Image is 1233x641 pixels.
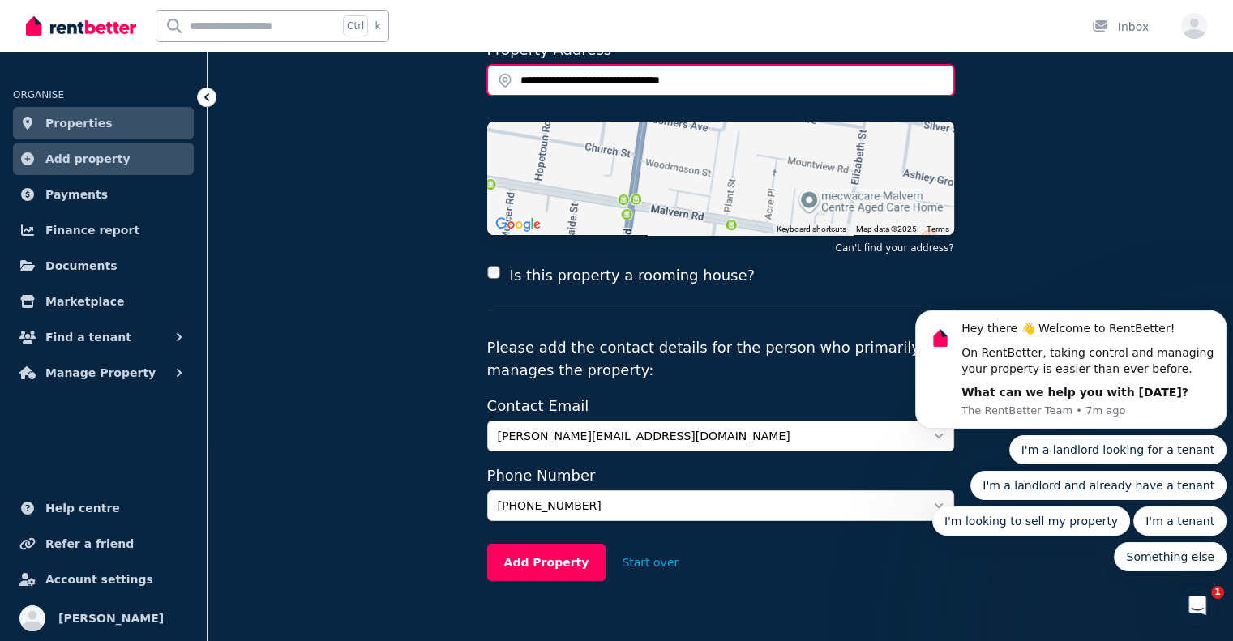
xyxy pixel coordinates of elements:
[491,214,545,235] a: Open this area in Google Maps (opens a new window)
[487,490,954,521] button: [PHONE_NUMBER]
[13,321,194,353] button: Find a tenant
[45,113,113,133] span: Properties
[13,563,194,596] a: Account settings
[45,363,156,382] span: Manage Property
[1211,586,1224,599] span: 1
[13,528,194,560] a: Refer a friend
[856,224,917,233] span: Map data ©2025
[26,14,136,38] img: RentBetter
[487,421,954,451] button: [PERSON_NAME][EMAIL_ADDRESS][DOMAIN_NAME]
[1092,19,1149,35] div: Inbox
[487,395,954,417] label: Contact Email
[498,428,921,444] span: [PERSON_NAME][EMAIL_ADDRESS][DOMAIN_NAME]
[45,292,124,311] span: Marketplace
[13,285,194,318] a: Marketplace
[487,336,954,382] p: Please add the contact details for the person who primarily manages the property:
[45,220,139,240] span: Finance report
[13,492,194,524] a: Help centre
[45,256,118,276] span: Documents
[491,214,545,235] img: Google
[487,464,954,487] label: Phone Number
[13,214,194,246] a: Finance report
[13,357,194,389] button: Manage Property
[909,288,1233,597] iframe: Intercom notifications message
[45,327,131,347] span: Find a tenant
[510,264,755,287] label: Is this property a rooming house?
[1178,586,1217,625] iframe: Intercom live chat
[13,89,64,100] span: ORGANISE
[13,250,194,282] a: Documents
[375,19,380,32] span: k
[777,224,846,235] button: Keyboard shortcuts
[45,570,153,589] span: Account settings
[58,609,164,628] span: [PERSON_NAME]
[343,15,368,36] span: Ctrl
[45,185,108,204] span: Payments
[498,498,921,514] span: [PHONE_NUMBER]
[13,178,194,211] a: Payments
[927,224,949,233] a: Terms (opens in new tab)
[13,107,194,139] a: Properties
[45,149,131,169] span: Add property
[13,143,194,175] a: Add property
[45,498,120,518] span: Help centre
[45,534,134,553] span: Refer a friend
[835,241,953,254] button: Can't find your address?
[487,544,606,581] button: Add Property
[606,545,695,580] button: Start over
